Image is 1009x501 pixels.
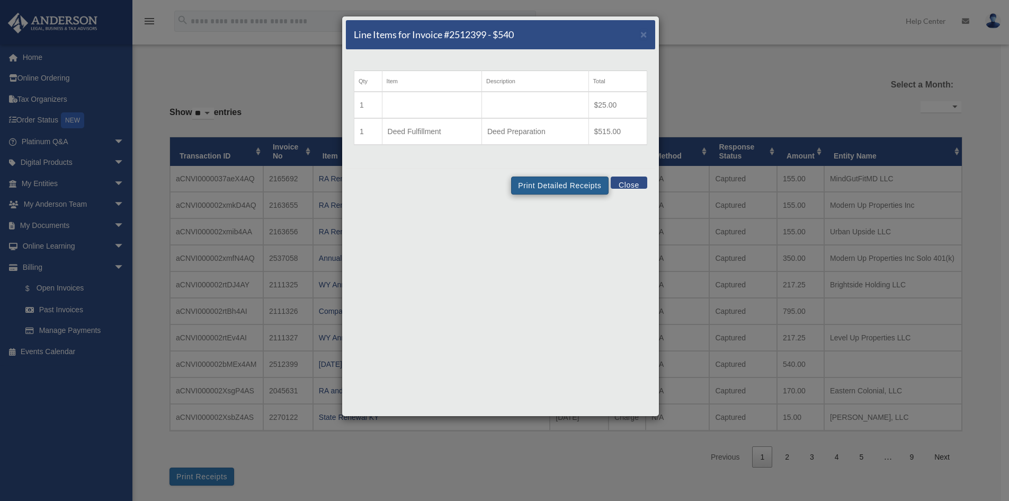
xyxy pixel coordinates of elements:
[588,71,647,92] th: Total
[640,29,647,40] button: Close
[588,118,647,145] td: $515.00
[481,118,588,145] td: Deed Preparation
[588,92,647,118] td: $25.00
[354,92,382,118] td: 1
[382,71,481,92] th: Item
[611,177,647,189] button: Close
[481,71,588,92] th: Description
[354,28,514,41] h5: Line Items for Invoice #2512399 - $540
[354,71,382,92] th: Qty
[382,118,481,145] td: Deed Fulfillment
[511,177,608,195] button: Print Detailed Receipts
[640,28,647,40] span: ×
[354,118,382,145] td: 1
